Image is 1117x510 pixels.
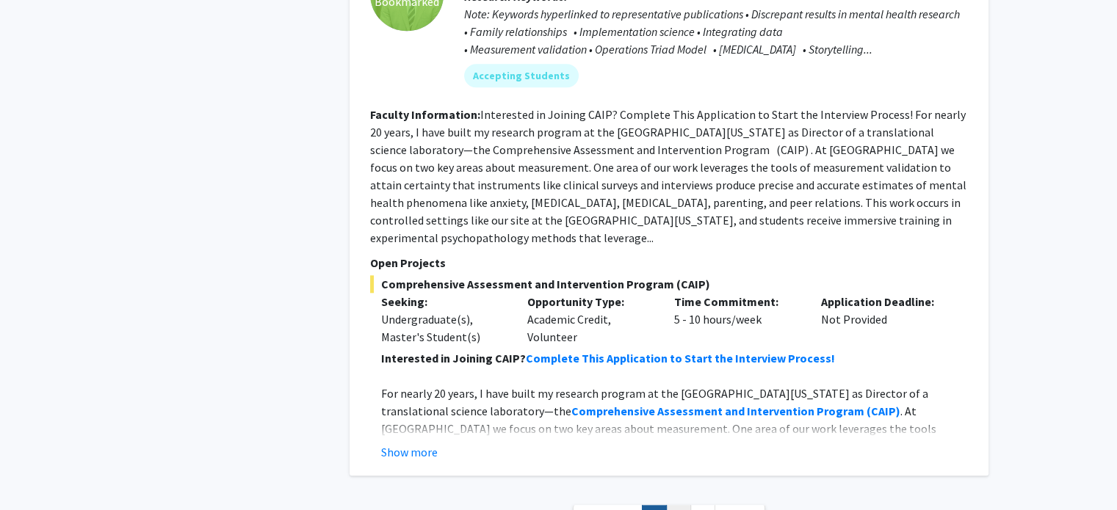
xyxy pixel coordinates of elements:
fg-read-more: Interested in Joining CAIP? Complete This Application to Start the Interview Process! For nearly ... [370,107,966,245]
p: Open Projects [370,254,968,272]
strong: (CAIP) [867,404,900,418]
iframe: Chat [11,444,62,499]
button: Show more [381,443,438,461]
strong: Comprehensive Assessment and Intervention Program [571,404,864,418]
div: Note: Keywords hyperlinked to representative publications • Discrepant results in mental health r... [464,5,968,58]
p: Opportunity Type: [527,293,652,310]
p: Time Commitment: [674,293,799,310]
a: Comprehensive Assessment and Intervention Program (CAIP) [571,404,900,418]
b: Faculty Information: [370,107,480,122]
p: Application Deadline: [821,293,946,310]
a: Complete This Application to Start the Interview Process! [526,351,835,365]
strong: Interested in Joining CAIP? [381,351,526,365]
div: Academic Credit, Volunteer [516,293,663,346]
span: Comprehensive Assessment and Intervention Program (CAIP) [370,275,968,293]
div: Undergraduate(s), Master's Student(s) [381,310,506,346]
div: Not Provided [810,293,957,346]
p: Seeking: [381,293,506,310]
mat-chip: Accepting Students [464,64,579,87]
div: 5 - 10 hours/week [663,293,810,346]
